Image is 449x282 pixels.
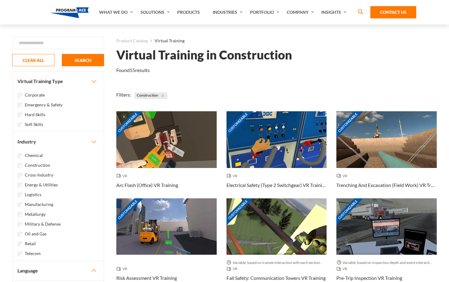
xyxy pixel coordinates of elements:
[25,211,46,218] label: Metallurgy
[336,181,437,189] h3: Trenching And Excavation (Field Work) VR Training
[50,7,89,18] img: Program-Ace
[25,191,41,198] label: Logistics
[336,173,350,179] span: VR
[336,274,402,282] h3: Pre-Trip Inspection VR Training
[17,163,22,168] input: Construction
[116,181,178,189] h3: Arc Flash (Office) VR Training
[25,221,61,227] label: Military & Defense
[25,201,53,208] label: Manufacturing
[25,92,45,98] label: Corporate
[25,172,53,178] label: Cross-Industry
[17,122,22,127] input: Soft Skills
[25,121,43,128] label: Soft Skills
[25,240,36,247] label: Retail
[25,181,58,188] label: Energy & Utilities
[336,111,437,198] a: Customizable Thumbnail - Trenching And Excavation (Field Work) VR Training VR Trenching And Excav...
[148,37,185,45] li: Virtual Training
[116,92,131,97] span: Filters:
[12,54,54,66] button: CLEAR ALL
[226,266,240,272] span: VR
[17,173,22,178] input: Cross-Industry
[226,274,326,282] h3: Fall Safety: Communication Towers VR Training
[13,71,104,91] button: Virtual Training Type
[370,6,416,18] a: Contact Us
[159,92,166,99] button: Close
[17,93,22,98] input: Corporate
[116,266,130,272] span: VR
[25,162,50,169] label: Construction
[25,250,41,257] label: Telecom
[17,212,22,217] input: Metallurgy
[116,111,217,198] a: Customizable Thumbnail - Arc Flash (Office) VR Training VR Arc Flash (Office) VR Training
[116,67,150,74] p: Found results
[13,261,104,280] button: Language
[226,260,324,266] span: Variable, based on trainee interaction with each section.
[134,92,167,99] span: Construction
[116,173,130,179] span: VR
[17,153,22,158] input: Chemical
[130,67,135,73] em: 55
[25,111,45,118] label: Hard Skills
[25,152,43,159] label: Chemical
[116,274,177,282] h3: Risk Assessment VR Training
[17,242,22,246] input: Retail
[17,112,22,117] input: Hard Skills
[116,37,437,45] nav: breadcrumb
[116,50,292,60] h1: Virtual Training in Construction
[17,222,22,227] input: Military & Defense
[336,266,350,272] span: VR
[13,132,104,151] button: Industry
[17,251,22,256] input: Telecom
[336,260,437,266] span: Variable, based on inspection depth and event interaction.
[17,183,22,188] input: Energy & Utilities
[226,181,327,189] h3: Electrical Safety (Type 2 Switchgear) VR Training
[17,232,22,237] input: Oil and Gas
[17,103,22,108] input: Emergency & Safety
[17,202,22,207] input: Manufacturing
[116,37,148,45] a: Product Catalog
[17,192,22,197] input: Logistics
[226,173,240,179] span: VR
[25,101,62,108] label: Emergency & Safety
[226,111,327,198] a: Customizable Thumbnail - Electrical Safety (Type 2 Switchgear) VR Training VR Electrical Safety (...
[25,231,47,237] label: Oil and Gas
